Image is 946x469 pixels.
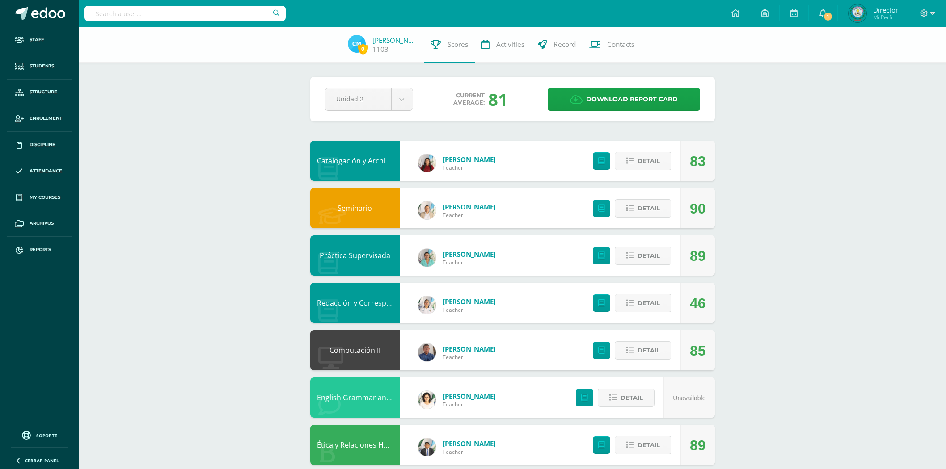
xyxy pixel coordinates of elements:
[531,27,583,63] a: Record
[424,27,475,63] a: Scores
[7,158,72,184] a: Attendance
[443,297,496,306] a: [PERSON_NAME]
[615,294,671,312] button: Detail
[11,429,68,441] a: Soporte
[317,156,393,166] a: Catalogación y Archivo
[358,43,368,54] span: 0
[418,249,436,267] img: 3467c4cd218bb17aedebde82c04dba71.png
[310,283,400,323] div: Redacción y Correspondencia
[453,92,485,106] span: Current average:
[84,6,286,21] input: Search a user…
[496,40,524,49] span: Activities
[586,88,678,110] span: Download report card
[849,4,866,22] img: 648d3fb031ec89f861c257ccece062c1.png
[310,377,400,418] div: English Grammar and Convesation
[443,448,496,456] span: Teacher
[607,40,634,49] span: Contacts
[638,437,660,453] span: Detail
[30,194,60,201] span: My courses
[348,35,366,53] img: d0bfdc0046a791637a86924120e6f844.png
[7,237,72,263] a: Reports
[30,63,54,70] span: Students
[310,141,400,181] div: Catalogación y Archivo
[690,141,706,181] div: 83
[310,425,400,465] div: Ética y Relaciones Humanas
[443,211,496,219] span: Teacher
[317,298,418,308] a: Redacción y Correspondencia
[418,154,436,172] img: 2a9226028aa254eb8bf160ce7b8ff5e0.png
[329,345,380,355] a: Computación II
[310,235,400,276] div: Práctica Supervisada
[443,306,496,314] span: Teacher
[615,247,671,265] button: Detail
[7,27,72,53] a: Staff
[615,436,671,454] button: Detail
[443,439,496,448] a: [PERSON_NAME]
[443,155,496,164] a: [PERSON_NAME]
[553,40,576,49] span: Record
[475,27,531,63] a: Activities
[443,202,496,211] a: [PERSON_NAME]
[310,188,400,228] div: Seminario
[418,296,436,314] img: ff49d6f1e69e7cb1b5d921c0ef477f28.png
[638,342,660,359] span: Detail
[690,188,706,229] div: 90
[372,45,389,54] a: 1103
[488,88,508,111] div: 81
[30,88,57,96] span: Structure
[310,330,400,370] div: Computación II
[443,344,496,353] a: [PERSON_NAME]
[638,200,660,217] span: Detail
[7,132,72,158] a: Discipline
[448,40,468,49] span: Scores
[30,36,44,43] span: Staff
[690,236,706,276] div: 89
[30,141,55,148] span: Discipline
[548,88,700,111] a: Download report card
[443,401,496,408] span: Teacher
[690,331,706,371] div: 85
[25,457,59,464] span: Cerrar panel
[7,210,72,237] a: Archivos
[638,247,660,264] span: Detail
[372,36,417,45] a: [PERSON_NAME]
[598,389,655,407] button: Detail
[30,167,62,175] span: Attendance
[638,295,660,311] span: Detail
[317,393,435,402] a: English Grammar and Convesation
[690,283,706,323] div: 46
[7,184,72,211] a: My courses
[638,153,660,169] span: Detail
[30,246,51,253] span: Reports
[443,392,496,401] a: [PERSON_NAME]
[418,343,436,361] img: bf66807720f313c6207fc724d78fb4d0.png
[823,12,833,21] span: 1
[418,391,436,409] img: 7a8e161cab7694f51b452fdf17c6d5da.png
[325,88,413,110] a: Unidad 2
[7,80,72,106] a: Structure
[443,353,496,361] span: Teacher
[673,394,705,402] span: Unavailable
[621,389,643,406] span: Detail
[615,199,671,218] button: Detail
[338,203,372,213] a: Seminario
[443,259,496,266] span: Teacher
[615,341,671,360] button: Detail
[873,13,898,21] span: Mi Perfil
[336,88,380,109] span: Unidad 2
[615,152,671,170] button: Detail
[873,5,898,14] span: Director
[418,201,436,219] img: f96c4e5d2641a63132d01c8857867525.png
[30,115,62,122] span: Enrollment
[36,432,57,439] span: Soporte
[30,220,54,227] span: Archivos
[7,53,72,80] a: Students
[583,27,641,63] a: Contacts
[418,438,436,456] img: 1faa2a229f7ddf42a517b2de4f840a08.png
[443,164,496,172] span: Teacher
[690,425,706,465] div: 89
[320,251,390,260] a: Práctica Supervisada
[7,105,72,132] a: Enrollment
[317,440,411,450] a: Ética y Relaciones Humanas
[443,250,496,259] a: [PERSON_NAME]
